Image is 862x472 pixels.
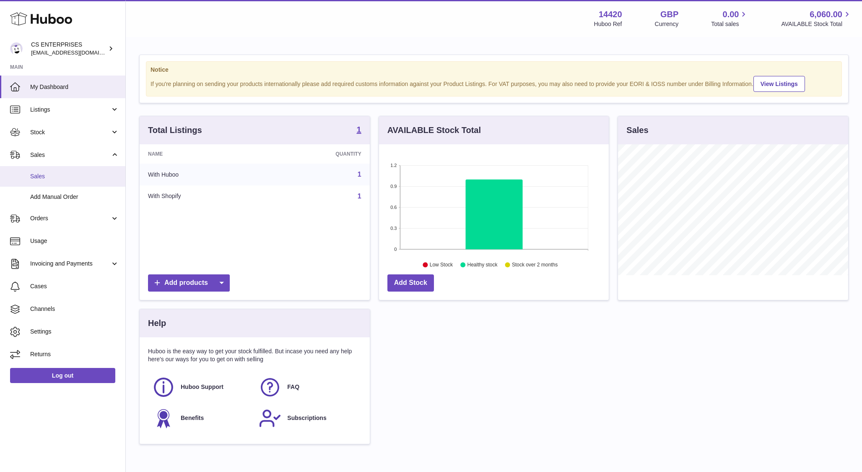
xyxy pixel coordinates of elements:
span: FAQ [287,383,299,391]
a: Log out [10,368,115,383]
span: Total sales [711,20,748,28]
span: Add Manual Order [30,193,119,201]
span: 6,060.00 [810,9,842,20]
a: 6,060.00 AVAILABLE Stock Total [781,9,852,28]
text: Stock over 2 months [512,262,558,268]
text: 0.6 [390,205,397,210]
div: If you're planning on sending your products internationally please add required customs informati... [151,75,837,92]
th: Quantity [264,144,370,164]
a: Add Stock [387,274,434,292]
h3: Help [148,318,166,329]
span: Orders [30,214,110,222]
img: csenterprisesholding@gmail.com [10,42,23,55]
a: 0.00 Total sales [711,9,748,28]
strong: 14420 [599,9,622,20]
a: 1 [358,193,361,200]
a: FAQ [259,376,357,399]
a: Benefits [152,407,250,430]
p: Huboo is the easy way to get your stock fulfilled. But incase you need any help here's our ways f... [148,347,361,363]
div: Currency [655,20,679,28]
span: Benefits [181,414,204,422]
strong: GBP [660,9,678,20]
td: With Shopify [140,185,264,207]
h3: Sales [626,125,648,136]
span: AVAILABLE Stock Total [781,20,852,28]
span: Huboo Support [181,383,223,391]
span: Usage [30,237,119,245]
span: Subscriptions [287,414,326,422]
span: Sales [30,172,119,180]
h3: AVAILABLE Stock Total [387,125,481,136]
span: [EMAIL_ADDRESS][DOMAIN_NAME] [31,49,123,56]
text: Low Stock [430,262,453,268]
span: Settings [30,328,119,336]
span: Invoicing and Payments [30,260,110,268]
span: Stock [30,128,110,136]
text: 0.9 [390,184,397,189]
div: Huboo Ref [594,20,622,28]
a: 1 [358,171,361,178]
span: Sales [30,151,110,159]
span: Listings [30,106,110,114]
span: Channels [30,305,119,313]
a: 1 [357,125,361,136]
div: CS ENTERPRISES [31,41,106,57]
text: 0 [394,247,397,252]
span: My Dashboard [30,83,119,91]
a: Huboo Support [152,376,250,399]
span: Cases [30,282,119,290]
span: Returns [30,350,119,358]
th: Name [140,144,264,164]
a: View Listings [753,76,805,92]
a: Subscriptions [259,407,357,430]
text: 0.3 [390,226,397,231]
text: Healthy stock [467,262,498,268]
strong: Notice [151,66,837,74]
a: Add products [148,274,230,292]
strong: 1 [357,125,361,134]
h3: Total Listings [148,125,202,136]
td: With Huboo [140,164,264,185]
text: 1.2 [390,163,397,168]
span: 0.00 [723,9,739,20]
